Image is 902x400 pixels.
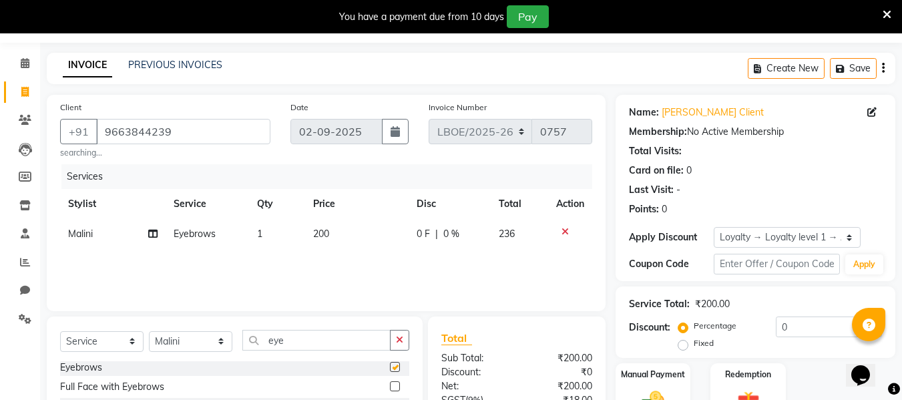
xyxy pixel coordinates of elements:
label: Fixed [694,337,714,349]
th: Disc [409,189,491,219]
div: 0 [686,164,692,178]
label: Percentage [694,320,736,332]
span: Malini [68,228,93,240]
th: Price [305,189,409,219]
th: Service [166,189,250,219]
th: Stylist [60,189,166,219]
th: Action [548,189,592,219]
label: Client [60,102,81,114]
span: | [435,227,438,241]
th: Qty [249,189,305,219]
a: PREVIOUS INVOICES [128,59,222,71]
button: Save [830,58,877,79]
th: Total [491,189,549,219]
div: You have a payment due from 10 days [339,10,504,24]
div: Last Visit: [629,183,674,197]
div: ₹200.00 [695,297,730,311]
input: Search or Scan [242,330,391,351]
div: Total Visits: [629,144,682,158]
input: Search by Name/Mobile/Email/Code [96,119,270,144]
div: ₹200.00 [517,351,602,365]
button: Create New [748,58,825,79]
span: Total [441,331,472,345]
button: Pay [507,5,549,28]
div: Discount: [431,365,517,379]
div: Membership: [629,125,687,139]
a: INVOICE [63,53,112,77]
label: Invoice Number [429,102,487,114]
div: Service Total: [629,297,690,311]
span: 0 F [417,227,430,241]
div: No Active Membership [629,125,882,139]
small: searching... [60,147,270,159]
label: Date [290,102,308,114]
div: Net: [431,379,517,393]
span: 0 % [443,227,459,241]
iframe: chat widget [846,347,889,387]
div: Points: [629,202,659,216]
label: Redemption [725,369,771,381]
div: Coupon Code [629,257,713,271]
div: 0 [662,202,667,216]
span: 200 [313,228,329,240]
span: 236 [499,228,515,240]
div: Full Face with Eyebrows [60,380,164,394]
div: ₹200.00 [517,379,602,393]
div: - [676,183,680,197]
button: +91 [60,119,97,144]
div: Discount: [629,321,670,335]
div: ₹0 [517,365,602,379]
label: Manual Payment [621,369,685,381]
span: 1 [257,228,262,240]
div: Sub Total: [431,351,517,365]
div: Eyebrows [60,361,102,375]
input: Enter Offer / Coupon Code [714,254,840,274]
div: Name: [629,106,659,120]
button: Apply [845,254,883,274]
div: Services [61,164,602,189]
span: Eyebrows [174,228,216,240]
div: Card on file: [629,164,684,178]
div: Apply Discount [629,230,713,244]
a: [PERSON_NAME] Client [662,106,764,120]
